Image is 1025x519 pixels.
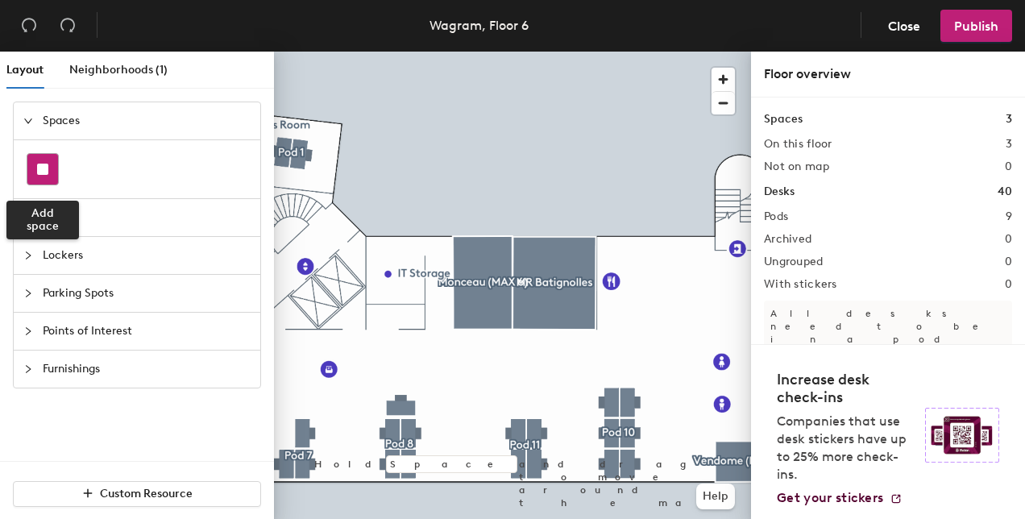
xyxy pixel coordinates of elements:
[1005,255,1012,268] h2: 0
[430,15,529,35] div: Wagram, Floor 6
[43,351,251,388] span: Furnishings
[1006,110,1012,128] h1: 3
[998,183,1012,201] h1: 40
[764,183,795,201] h1: Desks
[777,490,883,505] span: Get your stickers
[764,64,1012,84] div: Floor overview
[696,484,735,509] button: Help
[1006,210,1012,223] h2: 9
[940,10,1012,42] button: Publish
[888,19,920,34] span: Close
[23,364,33,374] span: collapsed
[1005,278,1012,291] h2: 0
[954,19,998,34] span: Publish
[23,251,33,260] span: collapsed
[777,413,915,484] p: Companies that use desk stickers have up to 25% more check-ins.
[764,278,837,291] h2: With stickers
[43,102,251,139] span: Spaces
[69,63,168,77] span: Neighborhoods (1)
[764,301,1012,378] p: All desks need to be in a pod before saving
[764,110,803,128] h1: Spaces
[43,313,251,350] span: Points of Interest
[43,237,251,274] span: Lockers
[1005,160,1012,173] h2: 0
[777,490,903,506] a: Get your stickers
[764,233,811,246] h2: Archived
[764,160,829,173] h2: Not on map
[43,199,251,236] span: Desks
[764,210,788,223] h2: Pods
[23,213,33,222] span: collapsed
[13,481,261,507] button: Custom Resource
[1006,138,1012,151] h2: 3
[6,63,44,77] span: Layout
[874,10,934,42] button: Close
[1005,233,1012,246] h2: 0
[23,289,33,298] span: collapsed
[764,255,824,268] h2: Ungrouped
[13,10,45,42] button: Undo (⌘ + Z)
[43,275,251,312] span: Parking Spots
[23,326,33,336] span: collapsed
[925,408,999,463] img: Sticker logo
[764,138,832,151] h2: On this floor
[27,153,59,185] button: Add space
[52,10,84,42] button: Redo (⌘ + ⇧ + Z)
[23,116,33,126] span: expanded
[100,487,193,500] span: Custom Resource
[777,371,915,406] h4: Increase desk check-ins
